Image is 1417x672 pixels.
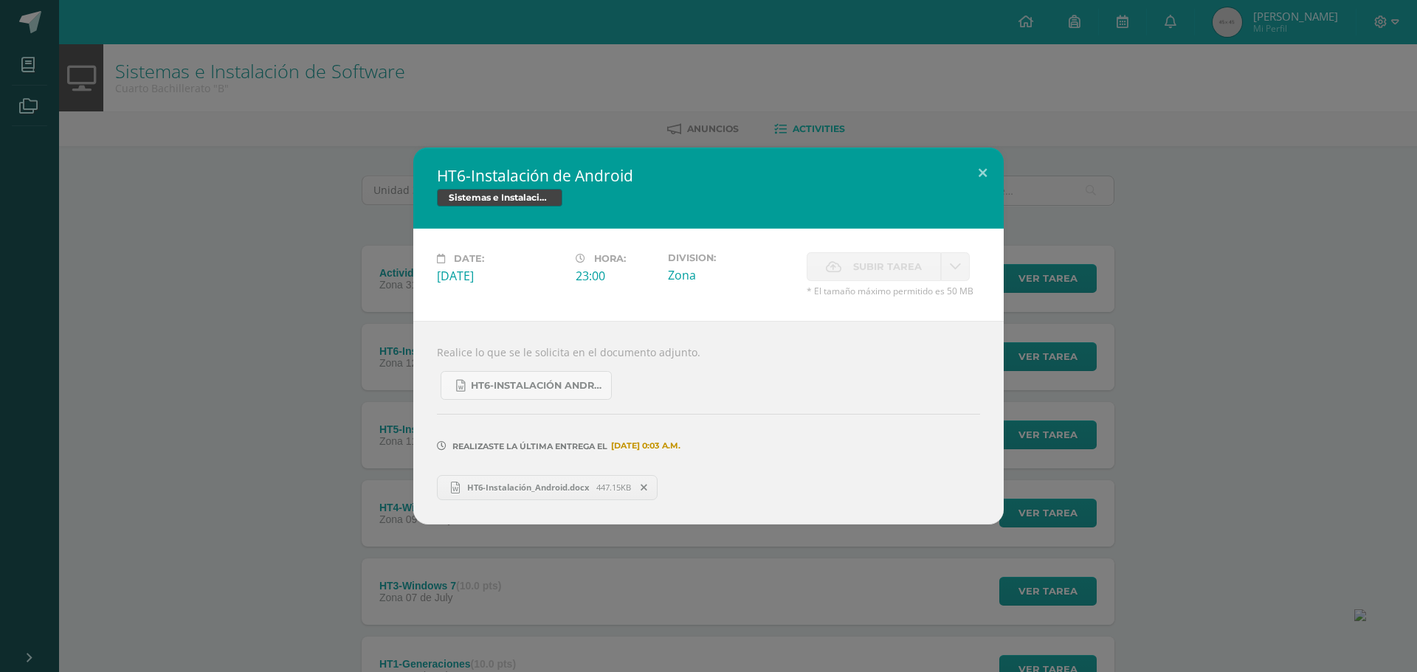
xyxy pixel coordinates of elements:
span: Subir tarea [853,253,922,280]
span: Date: [454,253,484,264]
span: Hora: [594,253,626,264]
span: Sistemas e Instalación de Software [437,189,562,207]
div: 23:00 [576,268,656,284]
button: Close (Esc) [962,148,1004,198]
span: Remover entrega [632,479,657,496]
span: HT6-Instalación_Android.docx [460,482,596,493]
span: Realizaste la última entrega el [452,441,607,451]
span: HT6-Instalación Android.docx [471,380,604,392]
h2: HT6-Instalación de Android [437,165,980,186]
a: HT6-Instalación Android.docx [441,371,612,400]
div: [DATE] [437,268,564,284]
label: Division: [668,252,795,263]
span: 447.15KB [596,482,631,493]
a: HT6-Instalación_Android.docx 447.15KB [437,475,658,500]
div: Realice lo que se le solicita en el documento adjunto. [413,321,1004,524]
a: La fecha de entrega ha expirado [941,252,970,281]
div: Zona [668,267,795,283]
label: La fecha de entrega ha expirado [807,252,941,281]
span: * El tamaño máximo permitido es 50 MB [807,285,980,297]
